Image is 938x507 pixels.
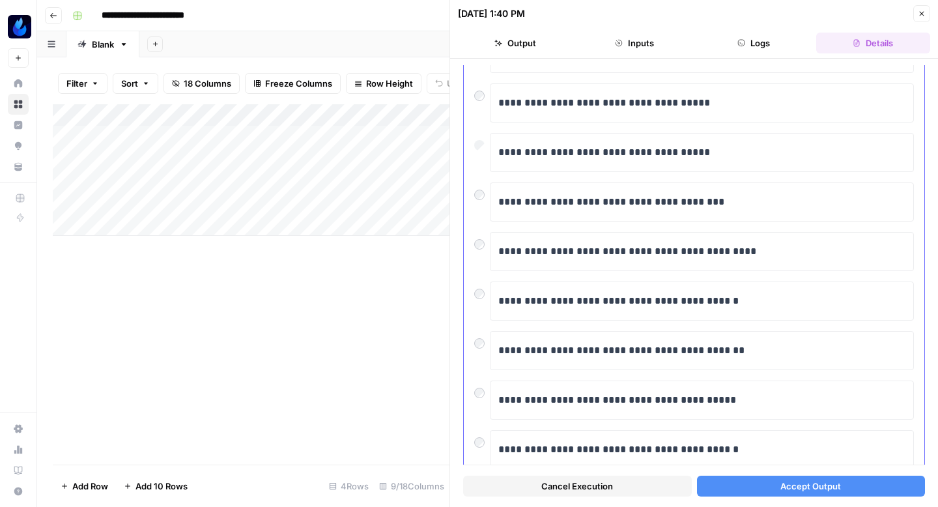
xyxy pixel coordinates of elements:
[116,476,195,497] button: Add 10 Rows
[135,480,188,493] span: Add 10 Rows
[8,94,29,115] a: Browse
[72,480,108,493] span: Add Row
[8,439,29,460] a: Usage
[8,481,29,502] button: Help + Support
[113,73,158,94] button: Sort
[8,136,29,156] a: Opportunities
[541,480,613,493] span: Cancel Execution
[346,73,421,94] button: Row Height
[8,73,29,94] a: Home
[8,115,29,136] a: Insights
[66,31,139,57] a: Blank
[697,476,926,497] button: Accept Output
[697,33,811,53] button: Logs
[458,7,525,20] div: [DATE] 1:40 PM
[163,73,240,94] button: 18 Columns
[427,73,477,94] button: Undo
[184,77,231,90] span: 18 Columns
[265,77,332,90] span: Freeze Columns
[324,476,374,497] div: 4 Rows
[92,38,114,51] div: Blank
[8,10,29,43] button: Workspace: AgentFire Content
[8,460,29,481] a: Learning Hub
[66,77,87,90] span: Filter
[8,156,29,177] a: Your Data
[780,480,841,493] span: Accept Output
[58,73,107,94] button: Filter
[458,33,572,53] button: Output
[8,418,29,439] a: Settings
[577,33,691,53] button: Inputs
[245,73,341,94] button: Freeze Columns
[121,77,138,90] span: Sort
[463,476,692,497] button: Cancel Execution
[816,33,930,53] button: Details
[374,476,449,497] div: 9/18 Columns
[8,15,31,38] img: AgentFire Content Logo
[366,77,413,90] span: Row Height
[53,476,116,497] button: Add Row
